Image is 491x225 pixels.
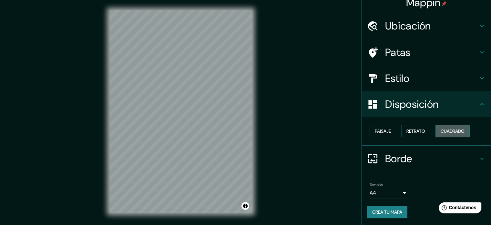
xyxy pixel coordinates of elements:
[372,209,402,215] font: Crea tu mapa
[375,128,391,134] font: Paisaje
[370,182,383,187] font: Tamaño
[362,91,491,117] div: Disposición
[241,202,249,210] button: Activar o desactivar atribución
[406,128,425,134] font: Retrato
[435,125,470,137] button: Cuadrado
[370,125,396,137] button: Paisaje
[385,97,438,111] font: Disposición
[109,10,252,213] canvas: Mapa
[441,128,465,134] font: Cuadrado
[370,188,408,198] div: A4
[385,72,409,85] font: Estilo
[401,125,430,137] button: Retrato
[362,39,491,65] div: Patas
[442,1,447,6] img: pin-icon.png
[434,200,484,218] iframe: Lanzador de widgets de ayuda
[367,206,407,218] button: Crea tu mapa
[362,65,491,91] div: Estilo
[385,19,431,33] font: Ubicación
[385,152,412,165] font: Borde
[370,189,376,196] font: A4
[362,146,491,172] div: Borde
[385,46,411,59] font: Patas
[362,13,491,39] div: Ubicación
